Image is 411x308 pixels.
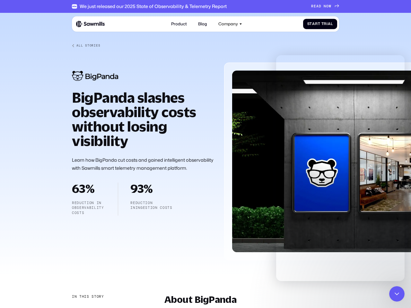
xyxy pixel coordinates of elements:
a: StartTrial [303,19,337,29]
h2: 63% [72,183,106,194]
span: i [327,22,328,26]
span: A [316,4,319,8]
span: t [318,22,320,26]
a: Blog [195,18,210,30]
a: All Stories [72,44,339,47]
iframe: Intercom live chat [389,286,405,302]
span: R [311,4,314,8]
h1: BigPanda slashes observability costs without losing visibility [72,90,214,148]
span: T [321,22,324,26]
span: r [315,22,318,26]
iframe: Intercom live chat [276,55,405,281]
span: t [310,22,312,26]
span: N [324,4,326,8]
span: r [324,22,327,26]
div: Company [215,18,245,30]
div: All Stories [76,44,100,47]
span: l [331,22,333,26]
h2: 93% [130,183,172,194]
span: D [319,4,321,8]
span: S [307,22,310,26]
h2: About BigPanda [164,294,339,304]
span: O [326,4,329,8]
a: READNOW [311,4,339,8]
div: In this story [72,294,104,299]
div: We just released our 2025 State of Observability & Telemetry Report [80,4,227,9]
p: Reduction in observability costs [72,201,106,216]
span: a [312,22,315,26]
span: a [328,22,331,26]
p: reduction iningestion costs [130,201,172,210]
a: Product [168,18,190,30]
p: Learn how BigPanda cut costs and gained intelligent observability with Sawmills smart telemetry m... [72,156,214,173]
div: Company [218,21,238,26]
span: E [314,4,316,8]
span: W [329,4,331,8]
